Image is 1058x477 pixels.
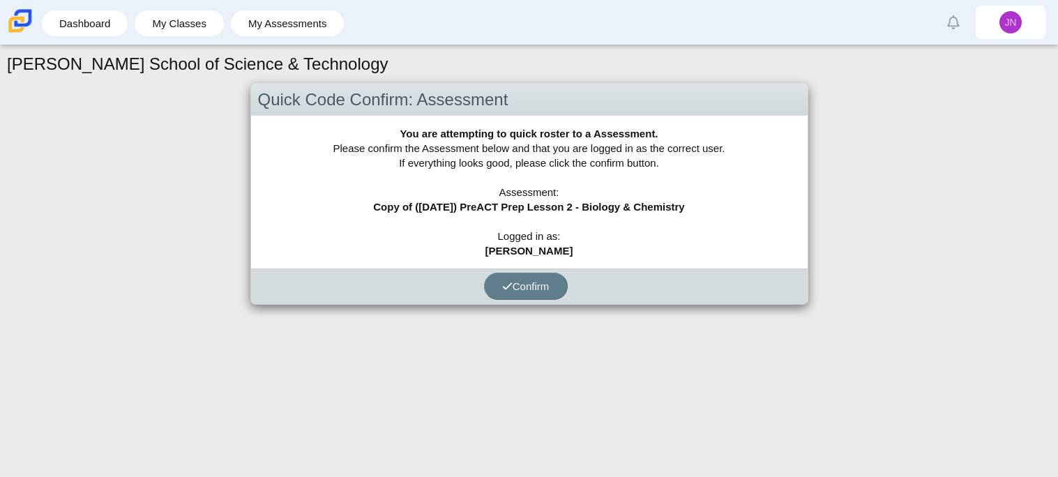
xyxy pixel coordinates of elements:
a: Dashboard [49,10,121,36]
span: Confirm [502,280,550,292]
a: My Classes [142,10,217,36]
div: Quick Code Confirm: Assessment [251,84,808,116]
img: Carmen School of Science & Technology [6,6,35,36]
b: [PERSON_NAME] [485,245,573,257]
h1: [PERSON_NAME] School of Science & Technology [7,52,388,76]
a: Alerts [938,7,969,38]
a: Carmen School of Science & Technology [6,26,35,38]
b: You are attempting to quick roster to a Assessment. [400,128,658,139]
a: JN [976,6,1045,39]
a: My Assessments [238,10,338,36]
b: Copy of ([DATE]) PreACT Prep Lesson 2 - Biology & Chemistry [373,201,684,213]
button: Confirm [484,273,568,300]
div: Please confirm the Assessment below and that you are logged in as the correct user. If everything... [251,116,808,268]
span: JN [1004,17,1016,27]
